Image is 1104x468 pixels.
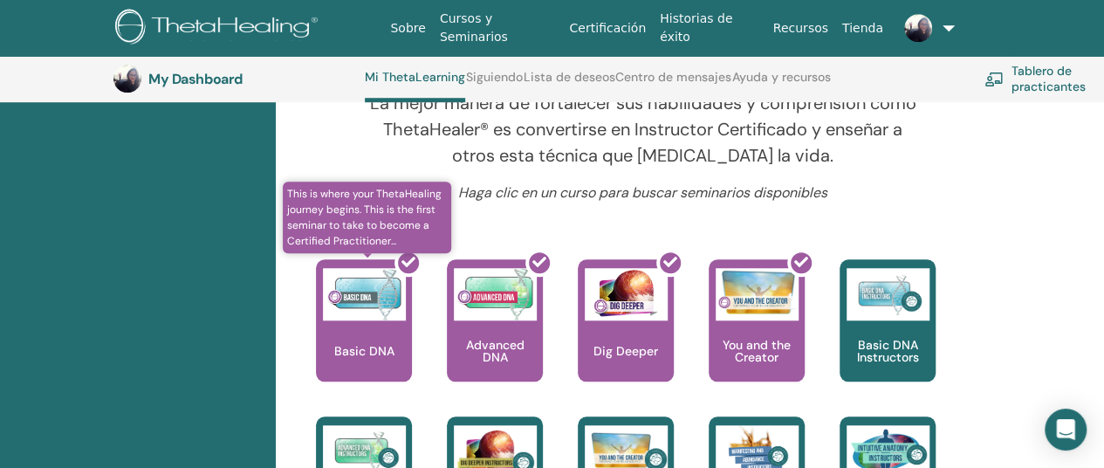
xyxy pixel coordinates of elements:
img: Dig Deeper [585,268,668,320]
p: Dig Deeper [586,345,665,357]
a: Advanced DNA Advanced DNA [447,259,543,416]
div: Open Intercom Messenger [1045,409,1087,451]
p: La mejor manera de fortalecer sus habilidades y comprensión como ThetaHealer® es convertirse en I... [366,90,921,169]
img: logo.png [115,9,324,48]
img: You and the Creator [716,268,799,316]
a: Mi ThetaLearning [365,70,465,102]
p: Advanced DNA [447,339,543,363]
img: Advanced DNA [454,268,537,320]
span: This is where your ThetaHealing journey begins. This is the first seminar to take to become a Cer... [283,182,451,253]
p: You and the Creator [709,339,805,363]
a: Tienda [835,12,890,45]
a: Ayuda y recursos [732,70,831,98]
a: Recursos [766,12,835,45]
a: Historias de éxito [653,3,766,53]
a: Siguiendo [466,70,523,98]
p: Haga clic en un curso para buscar seminarios disponibles [366,182,921,203]
a: Centro de mensajes [615,70,731,98]
p: Basic DNA Instructors [840,339,936,363]
h3: My Dashboard [148,71,323,87]
img: Basic DNA [323,268,406,320]
a: Sobre [383,12,432,45]
img: default.jpg [113,65,141,93]
img: default.jpg [904,14,932,42]
a: Basic DNA Instructors Basic DNA Instructors [840,259,936,416]
a: Cursos y Seminarios [433,3,563,53]
a: Lista de deseos [524,70,615,98]
a: Dig Deeper Dig Deeper [578,259,674,416]
a: This is where your ThetaHealing journey begins. This is the first seminar to take to become a Cer... [316,259,412,416]
img: chalkboard-teacher.svg [984,72,1004,86]
a: You and the Creator You and the Creator [709,259,805,416]
img: Basic DNA Instructors [847,268,929,320]
a: Certificación [562,12,653,45]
